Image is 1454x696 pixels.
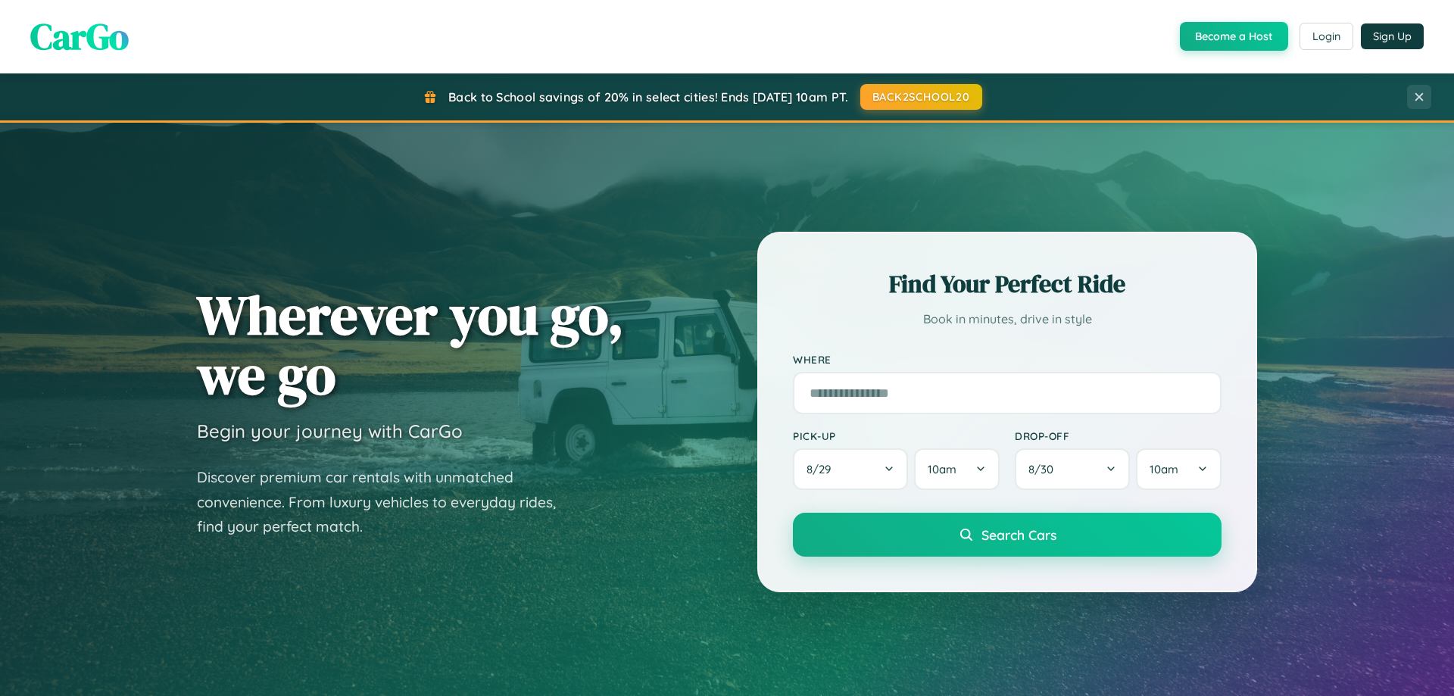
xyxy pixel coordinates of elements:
span: CarGo [30,11,129,61]
button: Login [1300,23,1353,50]
span: 10am [928,462,956,476]
label: Pick-up [793,429,1000,442]
p: Book in minutes, drive in style [793,308,1222,330]
button: Become a Host [1180,22,1288,51]
button: 10am [914,448,1000,490]
button: 10am [1136,448,1222,490]
button: 8/30 [1015,448,1130,490]
h2: Find Your Perfect Ride [793,267,1222,301]
span: Search Cars [981,526,1056,543]
h1: Wherever you go, we go [197,285,624,404]
span: 8 / 30 [1028,462,1061,476]
button: Sign Up [1361,23,1424,49]
button: 8/29 [793,448,908,490]
label: Drop-off [1015,429,1222,442]
button: Search Cars [793,513,1222,557]
span: Back to School savings of 20% in select cities! Ends [DATE] 10am PT. [448,89,848,105]
p: Discover premium car rentals with unmatched convenience. From luxury vehicles to everyday rides, ... [197,465,576,539]
span: 8 / 29 [807,462,838,476]
span: 10am [1150,462,1178,476]
h3: Begin your journey with CarGo [197,420,463,442]
button: BACK2SCHOOL20 [860,84,982,110]
label: Where [793,353,1222,366]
